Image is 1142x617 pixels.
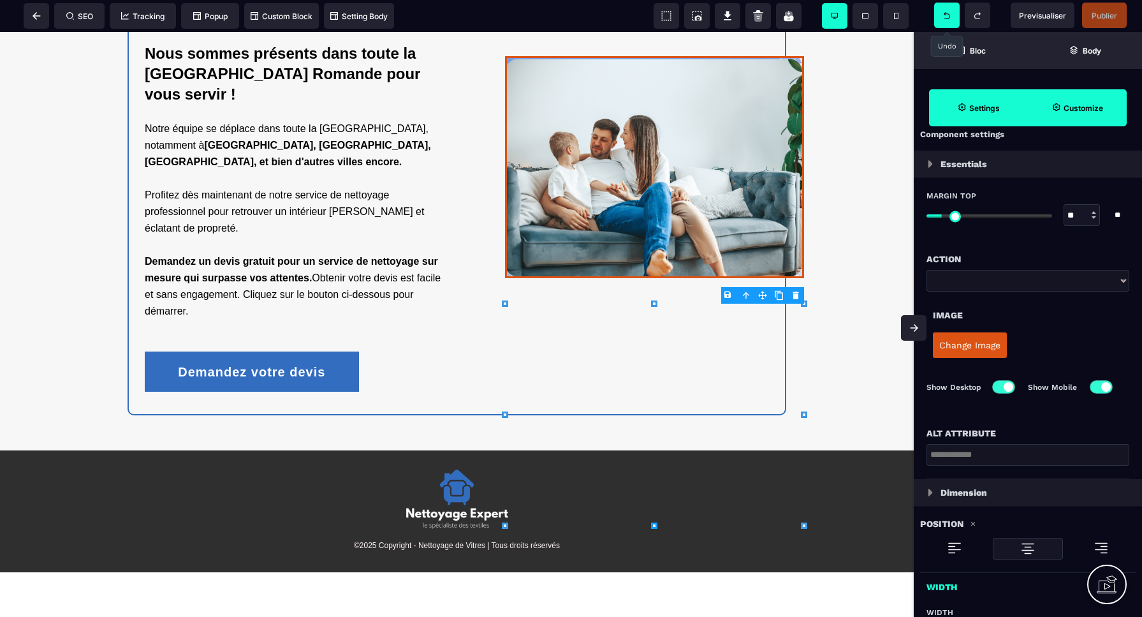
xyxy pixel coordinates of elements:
div: Width [914,573,1142,595]
strong: Settings [969,103,1000,113]
span: Preview [1011,3,1074,28]
p: Show Mobile [1028,381,1079,394]
p: Show Desktop [926,381,981,394]
span: Open Blocks [914,32,1028,69]
span: Popup [193,11,228,21]
span: Open Layer Manager [1028,32,1142,69]
b: Demandez un devis gratuit pour un service de nettoyage sur mesure qui surpasse vos attentes. [145,224,441,251]
strong: Bloc [970,46,986,56]
text: Notre équipe se déplace dans toute la [GEOGRAPHIC_DATA], notamment à Profitez dès maintenant de n... [145,85,451,291]
span: Screenshot [684,3,710,29]
div: Component settings [914,123,1142,147]
span: View components [654,3,679,29]
div: Action [926,251,1129,267]
span: Open Style Manager [1028,89,1127,126]
p: Essentials [941,156,987,172]
h2: Nous sommes présents dans toute la [GEOGRAPHIC_DATA] Romande pour vous servir ! [145,5,451,79]
span: Custom Block [251,11,312,21]
img: loading [1094,540,1109,556]
span: Previsualiser [1019,11,1066,20]
img: loading [970,521,976,527]
span: SEO [66,11,93,21]
text: ©2025 Copyright - Nettoyage de Vitres | Tous droits réservés [105,506,809,521]
span: Margin Top [926,191,976,201]
img: 28688e4c927e6894e2b56d17b978806a_65d34196e6d2a_Plandetravail2-min.png [505,24,805,246]
div: Alt attribute [926,426,1129,441]
b: [GEOGRAPHIC_DATA], [GEOGRAPHIC_DATA], [GEOGRAPHIC_DATA], et bien d'autres villes encore. [145,108,434,135]
span: Setting Body [330,11,388,21]
div: Image [933,308,1123,323]
span: Settings [929,89,1028,126]
img: 8380f439cce91c7d960a2cb69e9dd7df_65e0ce3fe8fb8_logo_wihte_netoyage-expert.png [406,438,508,496]
button: Demandez votre devis [145,320,359,360]
img: loading [947,540,962,556]
button: Change Image [933,332,1007,358]
strong: Customize [1064,103,1103,113]
img: loading [1020,541,1036,556]
strong: Body [1083,46,1101,56]
span: Tracking [121,11,165,21]
img: loading [928,489,933,496]
p: Position [920,516,963,532]
p: Dimension [941,485,987,500]
img: loading [928,160,933,168]
span: Publier [1092,11,1117,20]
